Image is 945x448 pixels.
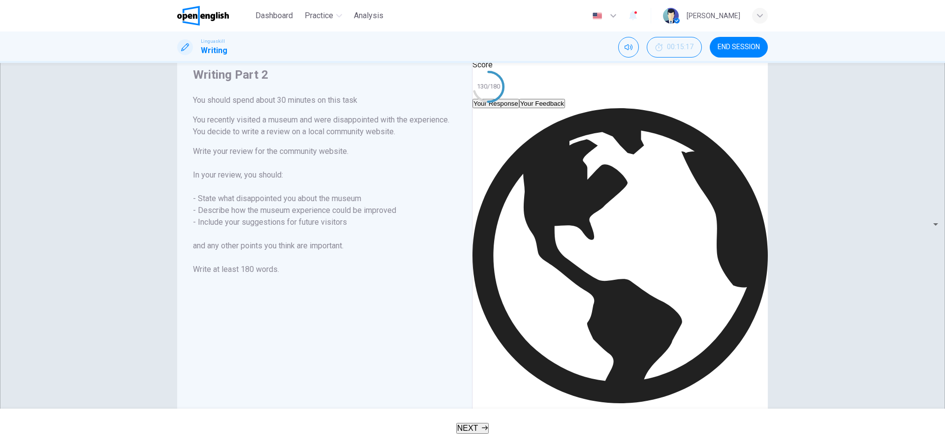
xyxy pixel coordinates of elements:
button: END SESSION [710,37,768,58]
button: Dashboard [252,7,297,25]
h6: You recently visited a museum and were disappointed with the experience. You decide to write a re... [193,114,456,138]
span: Practice [305,10,333,22]
img: en [591,12,603,20]
button: Your Response [472,99,519,108]
h6: You should spend about 30 minutes on this task [193,94,456,106]
h6: Write your review for the community website. In your review, you should: - State what disappointe... [193,146,456,275]
button: Analysis [350,7,387,25]
div: Mute [618,37,639,58]
span: Score [472,60,493,69]
button: Your Feedback [519,99,565,108]
div: Hide [647,37,702,58]
h4: Writing Part 2 [193,67,456,83]
div: Translate [472,108,768,418]
h1: Writing [201,45,227,57]
span: Linguaskill [201,38,225,45]
span: 00:15:17 [667,43,693,51]
img: Profile picture [663,8,679,24]
button: 00:15:17 [647,37,702,58]
button: Practice [301,7,346,25]
div: basic tabs example [472,99,768,108]
div: [PERSON_NAME] [687,10,740,22]
span: NEXT [457,424,478,432]
img: OpenEnglish logo [177,6,229,26]
text: 130/180 [477,83,500,90]
span: Dashboard [255,10,293,22]
span: Analysis [354,10,383,22]
span: END SESSION [718,43,760,51]
button: NEXT [456,423,489,434]
a: OpenEnglish logo [177,6,252,26]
